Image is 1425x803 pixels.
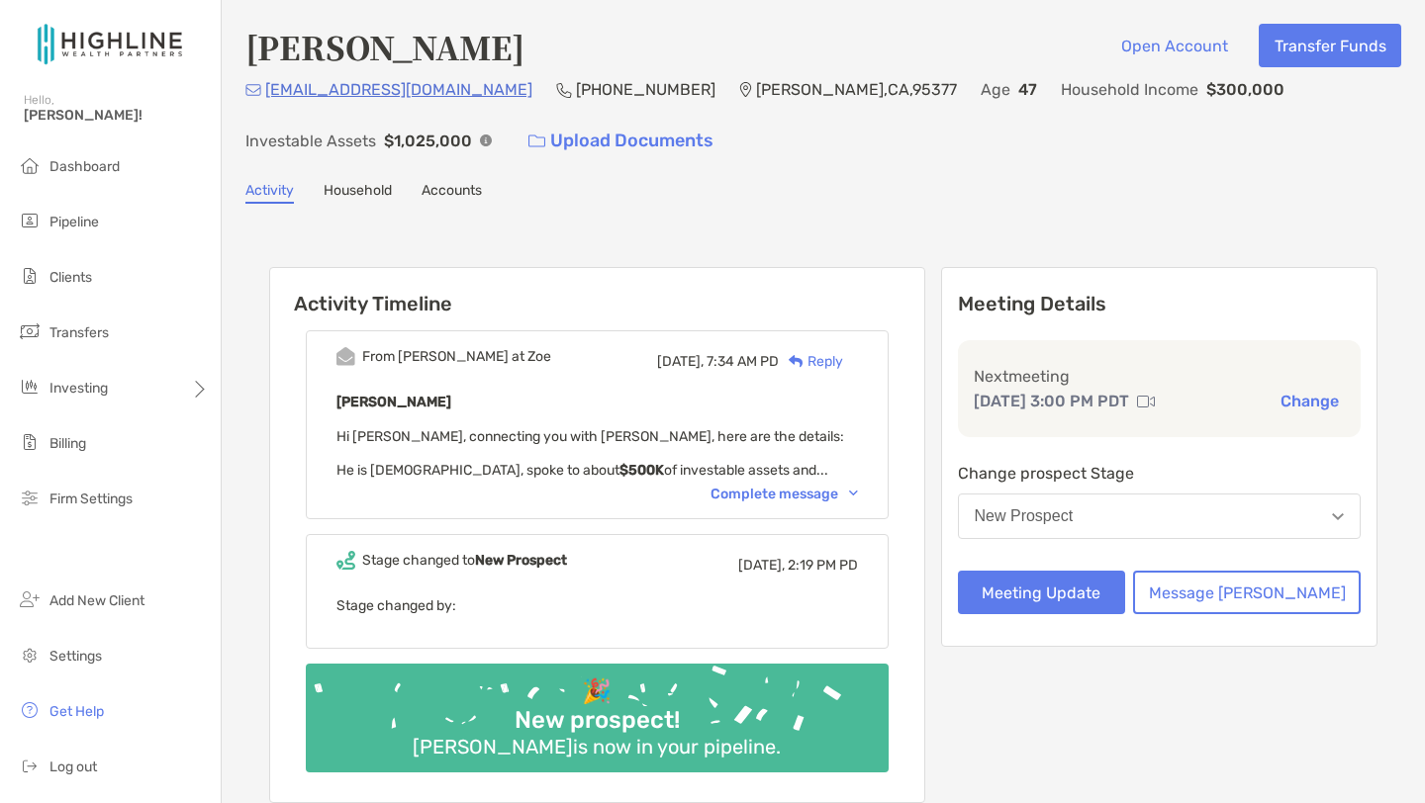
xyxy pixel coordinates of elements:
img: Location Icon [739,82,752,98]
p: Investable Assets [245,129,376,153]
div: Reply [779,351,843,372]
button: Change [1275,391,1345,411]
h6: Activity Timeline [270,268,924,315]
img: Phone Icon [556,82,572,98]
div: New Prospect [975,507,1074,525]
img: investing icon [18,375,42,399]
span: Transfers [49,324,109,341]
p: $300,000 [1206,77,1284,102]
div: From [PERSON_NAME] at Zoe [362,348,551,365]
div: Stage changed to [362,552,567,569]
b: New Prospect [475,552,567,569]
img: Info Icon [480,134,492,146]
p: Meeting Details [958,292,1362,316]
button: New Prospect [958,493,1362,539]
a: Accounts [422,182,482,204]
span: Add New Client [49,592,144,609]
img: billing icon [18,430,42,454]
img: settings icon [18,643,42,667]
span: Clients [49,269,92,286]
button: Message [PERSON_NAME] [1133,571,1361,614]
span: Dashboard [49,158,120,175]
span: 7:34 AM PD [707,353,779,370]
img: Zoe Logo [24,8,197,79]
p: Age [981,77,1010,102]
a: Activity [245,182,294,204]
p: Change prospect Stage [958,461,1362,486]
span: [DATE], [657,353,704,370]
img: Reply icon [789,355,804,368]
strong: $500K [619,462,664,479]
img: get-help icon [18,698,42,722]
img: dashboard icon [18,153,42,177]
span: Hi [PERSON_NAME], connecting you with [PERSON_NAME], here are the details: He is [DEMOGRAPHIC_DAT... [336,428,844,479]
div: Complete message [711,486,858,502]
img: communication type [1137,394,1155,409]
p: [PERSON_NAME] , CA , 95377 [756,77,957,102]
img: add_new_client icon [18,587,42,611]
span: Investing [49,380,108,397]
img: Event icon [336,551,355,570]
button: Meeting Update [958,571,1126,614]
button: Transfer Funds [1259,24,1401,67]
img: Chevron icon [849,491,858,496]
p: [EMAIL_ADDRESS][DOMAIN_NAME] [265,77,532,102]
span: 2:19 PM PD [788,557,858,574]
img: button icon [528,134,545,148]
img: pipeline icon [18,209,42,232]
h4: [PERSON_NAME] [245,24,524,69]
p: [DATE] 3:00 PM PDT [974,389,1129,413]
p: 47 [1018,77,1037,102]
img: Event icon [336,347,355,366]
span: Get Help [49,703,104,720]
span: Firm Settings [49,491,133,507]
p: [PHONE_NUMBER] [576,77,715,102]
span: [PERSON_NAME]! [24,107,209,124]
img: Open dropdown arrow [1332,513,1344,520]
img: Email Icon [245,84,261,96]
img: clients icon [18,264,42,288]
img: logout icon [18,754,42,777]
img: Confetti [306,664,889,756]
img: firm-settings icon [18,486,42,509]
b: [PERSON_NAME] [336,394,451,410]
span: [DATE], [738,557,785,574]
div: 🎉 [574,677,619,706]
p: Stage changed by: [336,593,858,618]
img: transfers icon [18,319,42,343]
span: Pipeline [49,214,99,230]
a: Upload Documents [516,120,726,162]
p: Next meeting [974,364,1346,389]
span: Log out [49,758,97,775]
span: Billing [49,435,86,452]
div: [PERSON_NAME] is now in your pipeline. [405,735,789,758]
p: Household Income [1061,77,1198,102]
div: New prospect! [507,706,688,735]
button: Open Account [1105,24,1243,67]
span: Settings [49,648,102,665]
a: Household [324,182,392,204]
p: $1,025,000 [384,129,472,153]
